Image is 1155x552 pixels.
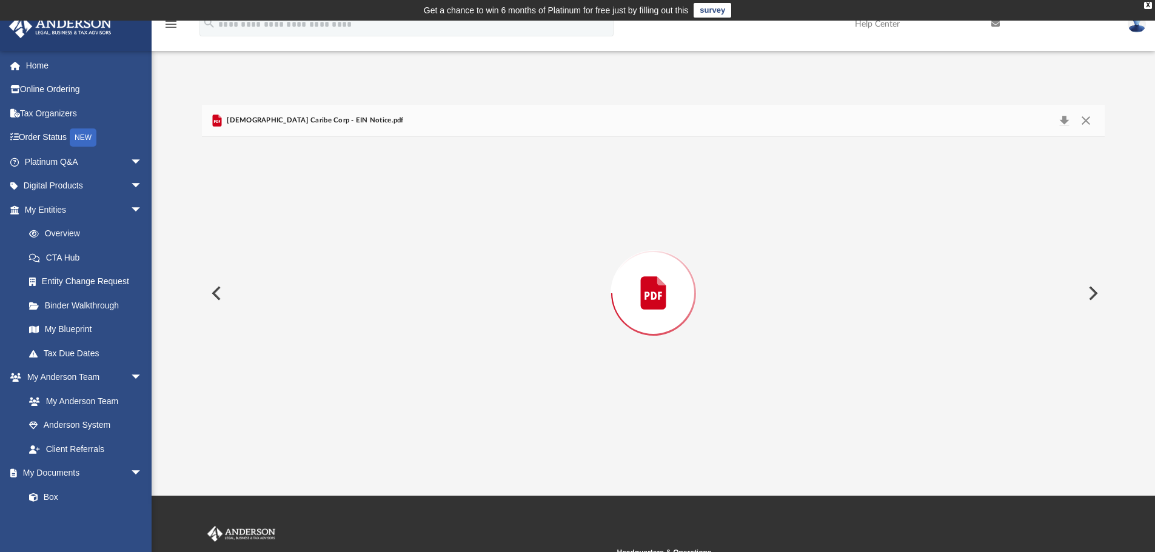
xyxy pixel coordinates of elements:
div: NEW [70,128,96,147]
a: Digital Productsarrow_drop_down [8,174,161,198]
a: Meeting Minutes [17,509,155,533]
a: Online Ordering [8,78,161,102]
span: arrow_drop_down [130,150,155,175]
i: search [203,16,216,30]
button: Next File [1079,276,1105,310]
span: arrow_drop_down [130,461,155,486]
a: My Entitiesarrow_drop_down [8,198,161,222]
a: Client Referrals [17,437,155,461]
a: Entity Change Request [17,270,161,294]
span: arrow_drop_down [130,198,155,222]
i: menu [164,17,178,32]
a: Tax Due Dates [17,341,161,365]
button: Previous File [202,276,229,310]
a: Box [17,485,149,509]
a: Home [8,53,161,78]
a: CTA Hub [17,245,161,270]
div: close [1144,2,1152,9]
a: Order StatusNEW [8,125,161,150]
div: Get a chance to win 6 months of Platinum for free just by filling out this [424,3,689,18]
a: survey [694,3,731,18]
a: My Anderson Teamarrow_drop_down [8,365,155,390]
a: menu [164,23,178,32]
span: arrow_drop_down [130,174,155,199]
button: Download [1053,112,1075,129]
a: Overview [17,222,161,246]
img: User Pic [1128,15,1146,33]
a: Binder Walkthrough [17,293,161,318]
span: arrow_drop_down [130,365,155,390]
a: Platinum Q&Aarrow_drop_down [8,150,161,174]
div: Preview [202,105,1105,450]
a: My Anderson Team [17,389,149,413]
img: Anderson Advisors Platinum Portal [5,15,115,38]
button: Close [1075,112,1097,129]
a: My Documentsarrow_drop_down [8,461,155,485]
a: My Blueprint [17,318,155,342]
img: Anderson Advisors Platinum Portal [205,526,278,542]
a: Anderson System [17,413,155,437]
span: [DEMOGRAPHIC_DATA] Caribe Corp - EIN Notice.pdf [224,115,404,126]
a: Tax Organizers [8,101,161,125]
